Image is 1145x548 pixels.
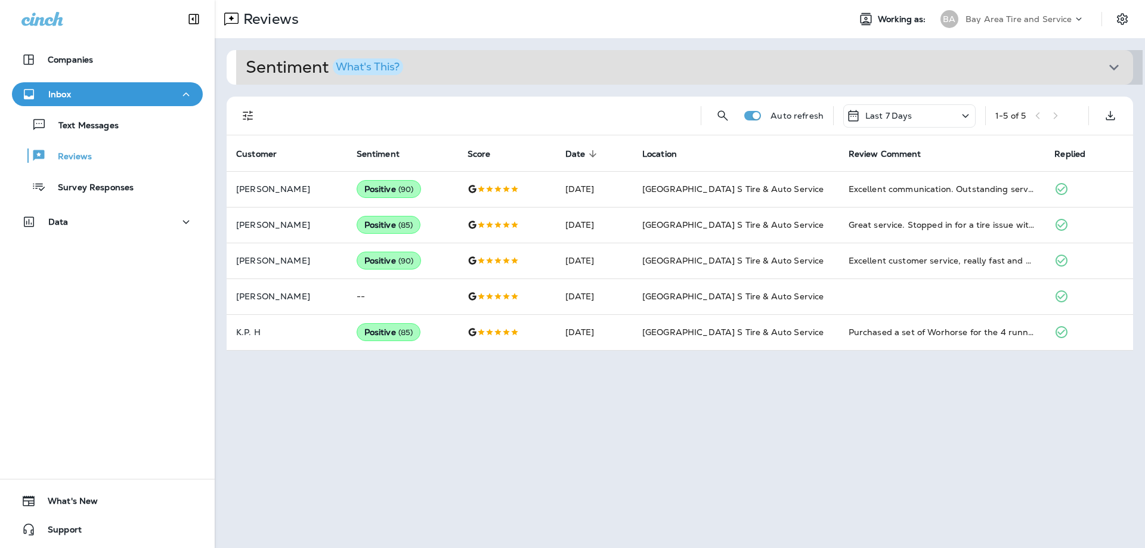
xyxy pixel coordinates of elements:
span: Review Comment [849,148,937,159]
div: BA [940,10,958,28]
button: What's New [12,489,203,513]
td: [DATE] [556,314,633,350]
div: Positive [357,216,421,234]
span: ( 85 ) [398,220,413,230]
button: What's This? [333,58,403,75]
button: Inbox [12,82,203,106]
div: What's This? [336,61,400,72]
button: Reviews [12,143,203,168]
span: [GEOGRAPHIC_DATA] S Tire & Auto Service [642,327,824,338]
button: SentimentWhat's This? [236,50,1143,85]
div: Purchased a set of Worhorse for the 4 runner. Rotation with every oil change. On time and lightin... [849,326,1036,338]
p: [PERSON_NAME] [236,292,338,301]
button: Survey Responses [12,174,203,199]
span: Replied [1054,148,1101,159]
span: [GEOGRAPHIC_DATA] S Tire & Auto Service [642,219,824,230]
div: Excellent communication. Outstanding services and pricing. [849,183,1036,195]
button: Collapse Sidebar [177,7,211,31]
button: Export as CSV [1098,104,1122,128]
p: Auto refresh [770,111,824,120]
p: Text Messages [47,120,119,132]
td: [DATE] [556,243,633,278]
td: [DATE] [556,278,633,314]
span: Sentiment [357,148,415,159]
button: Data [12,210,203,234]
p: Inbox [48,89,71,99]
div: Great service. Stopped in for a tire issue without an appointment and they had me back on the roa... [849,219,1036,231]
span: [GEOGRAPHIC_DATA] S Tire & Auto Service [642,255,824,266]
span: [GEOGRAPHIC_DATA] S Tire & Auto Service [642,291,824,302]
span: Date [565,148,601,159]
div: Excellent customer service, really fast and great communication. [849,255,1036,267]
p: Bay Area Tire and Service [965,14,1072,24]
div: 1 - 5 of 5 [995,111,1026,120]
span: Score [468,148,506,159]
span: Location [642,149,677,159]
td: [DATE] [556,171,633,207]
span: ( 85 ) [398,327,413,338]
div: Positive [357,323,421,341]
p: Data [48,217,69,227]
span: Date [565,149,586,159]
span: Customer [236,148,292,159]
span: Working as: [878,14,929,24]
td: [DATE] [556,207,633,243]
span: Review Comment [849,149,921,159]
button: Text Messages [12,112,203,137]
button: Settings [1112,8,1133,30]
p: [PERSON_NAME] [236,184,338,194]
span: Support [36,525,82,539]
p: Companies [48,55,93,64]
span: Replied [1054,149,1085,159]
span: Score [468,149,491,159]
div: Positive [357,252,422,270]
button: Companies [12,48,203,72]
p: Reviews [239,10,299,28]
span: [GEOGRAPHIC_DATA] S Tire & Auto Service [642,184,824,194]
span: Location [642,148,692,159]
div: Positive [357,180,422,198]
p: [PERSON_NAME] [236,220,338,230]
p: Last 7 Days [865,111,912,120]
p: [PERSON_NAME] [236,256,338,265]
span: Sentiment [357,149,400,159]
button: Search Reviews [711,104,735,128]
h1: Sentiment [246,57,403,78]
p: Reviews [46,151,92,163]
span: What's New [36,496,98,510]
span: Customer [236,149,277,159]
p: Survey Responses [46,182,134,194]
td: -- [347,278,458,314]
p: K.P. H [236,327,338,337]
span: ( 90 ) [398,184,414,194]
button: Filters [236,104,260,128]
button: Support [12,518,203,541]
span: ( 90 ) [398,256,414,266]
